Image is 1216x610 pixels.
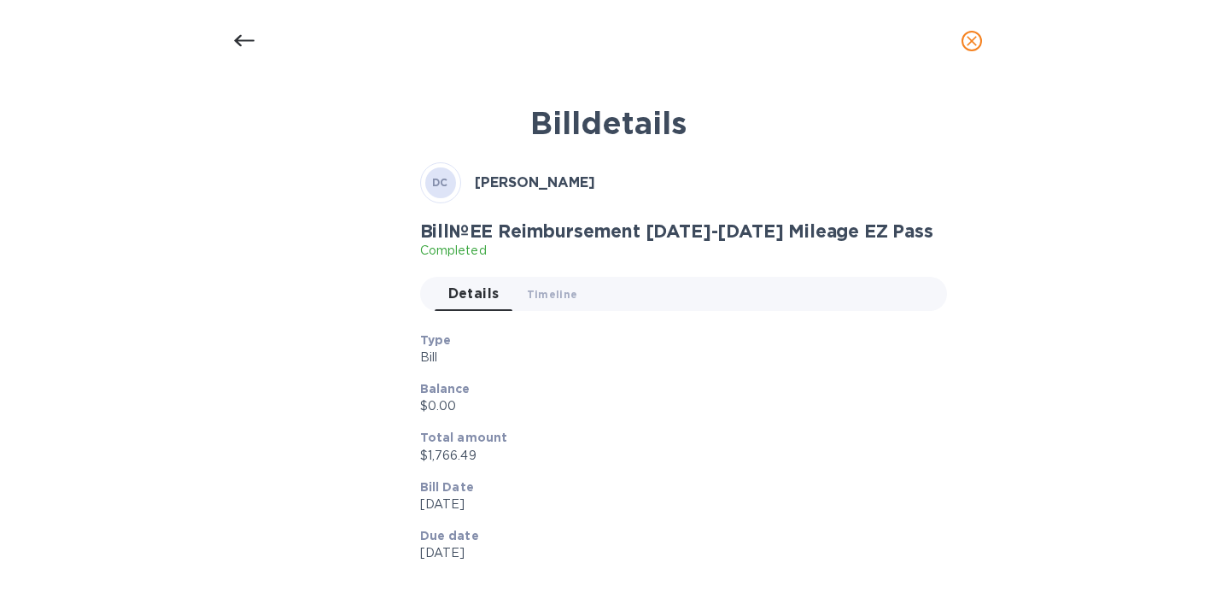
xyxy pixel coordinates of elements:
p: Bill [420,349,933,367]
b: Type [420,333,452,347]
span: Timeline [527,285,578,303]
b: Bill Date [420,480,474,494]
p: Completed [420,242,933,260]
b: Total amount [420,431,508,444]
p: [DATE] [420,496,933,513]
p: $0.00 [420,397,933,415]
h2: Bill № EE Reimbursement [DATE]-[DATE] Mileage EZ Pass [420,220,933,242]
b: Balance [420,382,471,396]
p: [DATE] [420,544,933,562]
b: DC [432,176,448,189]
b: Bill details [530,104,687,142]
p: $1,766.49 [420,447,933,465]
button: close [951,21,992,62]
b: [PERSON_NAME] [475,174,595,191]
iframe: Chat Widget [1131,528,1216,610]
span: Details [448,282,500,306]
b: Due date [420,529,479,543]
